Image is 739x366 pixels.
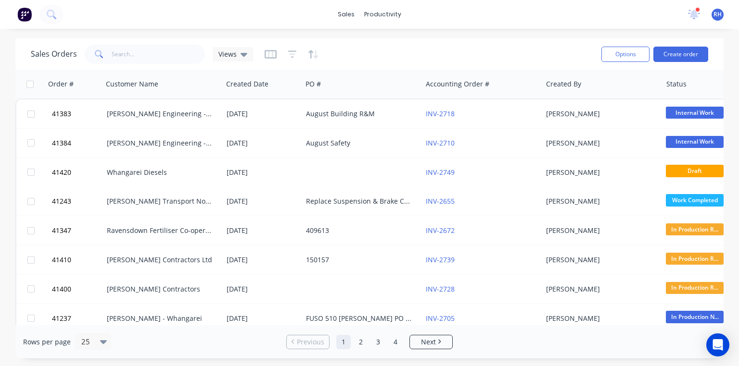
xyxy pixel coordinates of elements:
div: [PERSON_NAME] [546,314,653,323]
span: RH [714,10,722,19]
a: Page 1 is your current page [336,335,351,349]
a: INV-2655 [426,196,455,206]
div: [DATE] [227,109,298,119]
div: [PERSON_NAME] [546,109,653,119]
div: [PERSON_NAME] [546,226,653,235]
span: 41410 [52,255,71,265]
span: 41383 [52,109,71,119]
div: August Building R&M [306,109,413,119]
div: sales [333,7,359,22]
span: 41237 [52,314,71,323]
div: [PERSON_NAME] Engineering - Building R M [107,109,214,119]
a: Next page [410,337,452,347]
span: Next [421,337,436,347]
div: [DATE] [227,255,298,265]
span: 41400 [52,284,71,294]
div: [DATE] [227,168,298,177]
span: In Production R... [666,223,724,235]
span: Rows per page [23,337,71,347]
button: Create order [653,47,708,62]
span: 41347 [52,226,71,235]
div: August Safety [306,138,413,148]
h1: Sales Orders [31,49,77,59]
a: INV-2705 [426,314,455,323]
button: 41237 [49,304,107,333]
span: Previous [297,337,324,347]
button: 41243 [49,187,107,216]
span: Internal Work [666,107,724,119]
div: Ravensdown Fertiliser Co-operative [107,226,214,235]
span: Internal Work [666,136,724,148]
a: Page 4 [388,335,403,349]
a: Previous page [287,337,329,347]
a: INV-2718 [426,109,455,118]
div: Customer Name [106,79,158,89]
div: [DATE] [227,226,298,235]
div: productivity [359,7,406,22]
span: In Production N... [666,311,724,323]
a: INV-2739 [426,255,455,264]
div: Created By [546,79,581,89]
div: Replace Suspension & Brake Components on 2A Tank Trailer [306,196,413,206]
div: FUSO 510 [PERSON_NAME] PO 825751 [306,314,413,323]
span: In Production R... [666,253,724,265]
span: 41243 [52,196,71,206]
div: Open Intercom Messenger [706,333,729,356]
div: [DATE] [227,284,298,294]
div: [PERSON_NAME] Engineering - Safety [107,138,214,148]
img: Factory [17,7,32,22]
div: [PERSON_NAME] Contractors [107,284,214,294]
input: Search... [112,45,205,64]
div: Accounting Order # [426,79,489,89]
div: [PERSON_NAME] [546,138,653,148]
div: Order # [48,79,74,89]
a: Page 2 [354,335,368,349]
div: Status [666,79,687,89]
span: 41384 [52,138,71,148]
div: [PERSON_NAME] - Whangarei [107,314,214,323]
span: 41420 [52,168,71,177]
button: 41410 [49,245,107,274]
a: Page 3 [371,335,385,349]
a: INV-2728 [426,284,455,293]
button: 41420 [49,158,107,187]
a: INV-2710 [426,138,455,147]
button: 41384 [49,129,107,158]
div: [PERSON_NAME] Transport Northland [107,196,214,206]
a: INV-2672 [426,226,455,235]
div: PO # [306,79,321,89]
span: Work Completed [666,194,724,206]
div: [PERSON_NAME] [546,284,653,294]
div: [PERSON_NAME] Contractors Ltd [107,255,214,265]
div: [DATE] [227,314,298,323]
span: Views [218,49,237,59]
span: Draft [666,165,724,177]
button: 41347 [49,216,107,245]
div: [PERSON_NAME] [546,196,653,206]
div: 409613 [306,226,413,235]
ul: Pagination [282,335,457,349]
button: 41383 [49,99,107,128]
span: In Production R... [666,282,724,294]
div: [DATE] [227,196,298,206]
a: INV-2749 [426,168,455,177]
div: [PERSON_NAME] [546,168,653,177]
div: [PERSON_NAME] [546,255,653,265]
div: 150157 [306,255,413,265]
button: 41400 [49,275,107,304]
button: Options [601,47,650,62]
div: Whangarei Diesels [107,168,214,177]
div: Created Date [226,79,268,89]
div: [DATE] [227,138,298,148]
